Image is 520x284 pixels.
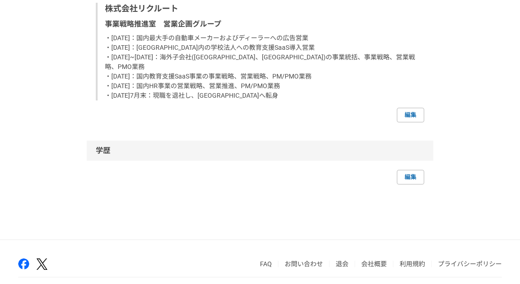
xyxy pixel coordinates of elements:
[397,170,424,184] a: 編集
[260,260,272,268] a: FAQ
[361,260,387,268] a: 会社概要
[105,33,417,100] p: ・[DATE]：国内最大手の自動車メーカーおよびディーラーへの広告営業 ・[DATE]：[GEOGRAPHIC_DATA]内の学校法人への教育支援SaaS導入営業 ・[DATE]~[DATE]：...
[36,258,47,270] img: x-391a3a86.png
[18,258,29,269] img: facebook-2adfd474.png
[336,260,348,268] a: 退会
[87,141,433,161] div: 学歴
[285,260,323,268] a: お問い合わせ
[400,260,425,268] a: 利用規約
[397,108,424,122] a: 編集
[105,19,417,30] p: 事業戦略推進室 営業企画グループ
[105,3,417,15] p: 株式会社リクルート
[438,260,502,268] a: プライバシーポリシー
